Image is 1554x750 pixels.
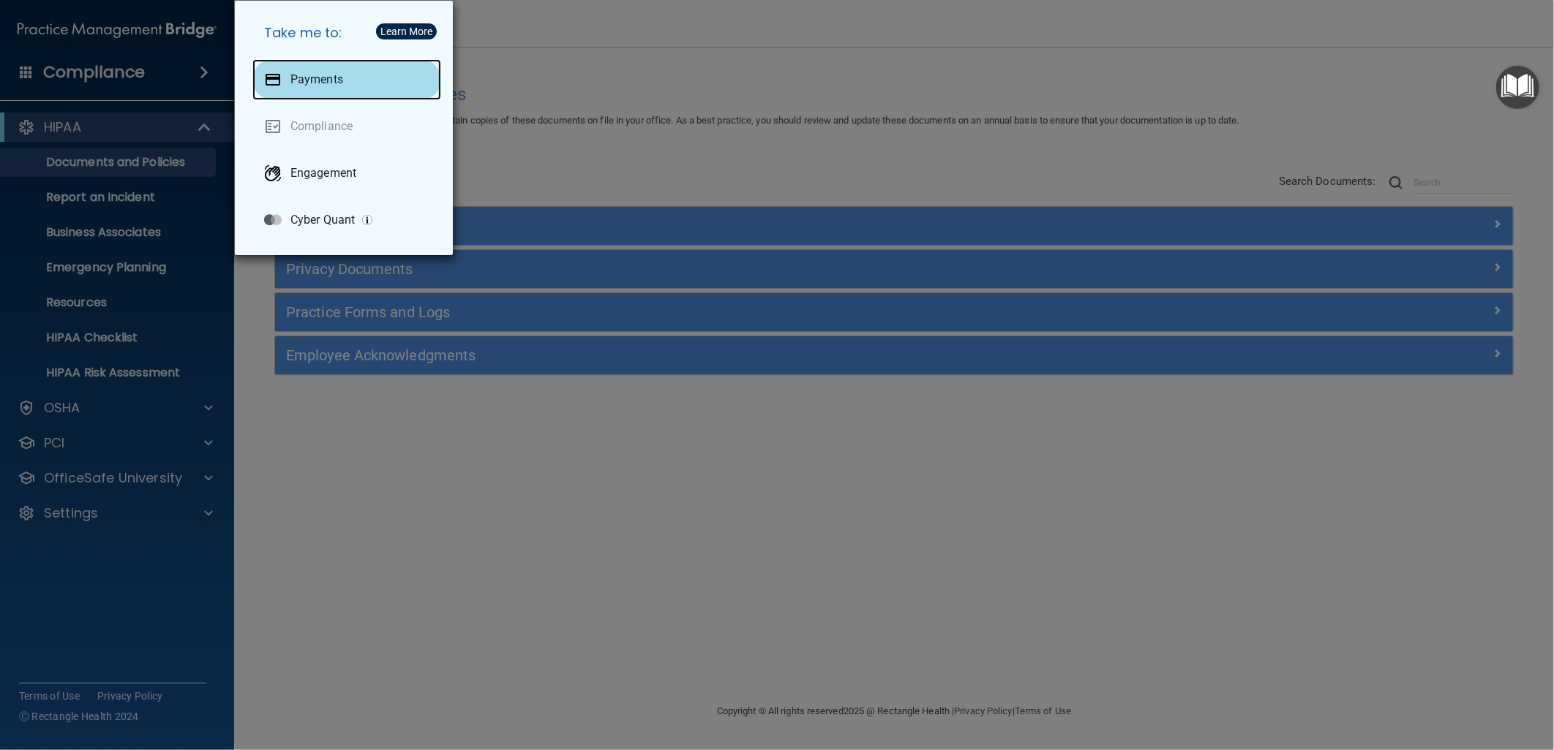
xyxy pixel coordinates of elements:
p: Engagement [290,166,356,181]
button: Open Resource Center [1496,66,1539,109]
div: Learn More [380,26,432,37]
button: Learn More [376,23,437,39]
iframe: Drift Widget Chat Controller [1302,648,1536,705]
h5: Take me to: [252,12,441,53]
a: Compliance [252,106,441,147]
a: Engagement [252,153,441,194]
a: Payments [252,59,441,100]
p: Payments [290,72,343,87]
p: Cyber Quant [290,213,355,227]
a: Cyber Quant [252,200,441,240]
